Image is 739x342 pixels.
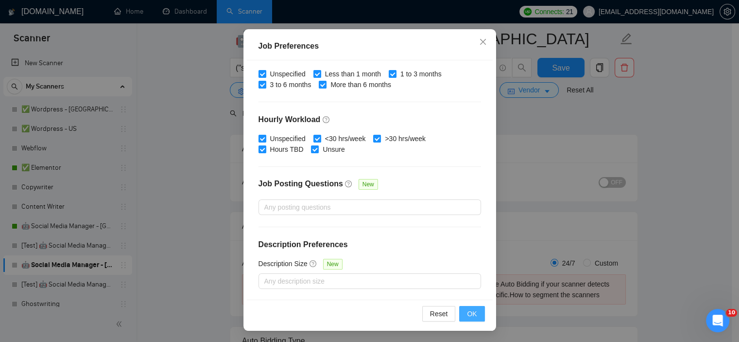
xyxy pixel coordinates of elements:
span: More than 6 months [327,79,395,90]
h4: Job Posting Questions [258,178,343,190]
button: OK [459,306,484,322]
span: Reset [430,308,448,319]
span: Unspecified [266,69,309,79]
span: 10 [726,309,737,317]
iframe: Intercom live chat [706,309,729,332]
span: New [359,179,378,190]
span: close [479,38,487,46]
span: Unsure [319,144,348,155]
button: Reset [422,306,456,322]
span: question-circle [345,180,353,188]
span: question-circle [323,116,330,124]
span: Unspecified [266,133,309,144]
h5: Description Size [258,258,308,269]
button: Close [470,29,496,55]
span: 1 to 3 months [396,69,446,79]
h4: Hourly Workload [258,114,481,126]
span: Less than 1 month [321,69,385,79]
span: question-circle [309,260,317,268]
h4: Description Preferences [258,239,481,251]
span: <30 hrs/week [321,133,370,144]
span: >30 hrs/week [381,133,430,144]
span: OK [467,308,477,319]
span: 3 to 6 months [266,79,315,90]
span: Hours TBD [266,144,308,155]
span: New [323,259,343,270]
div: Job Preferences [258,40,481,52]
